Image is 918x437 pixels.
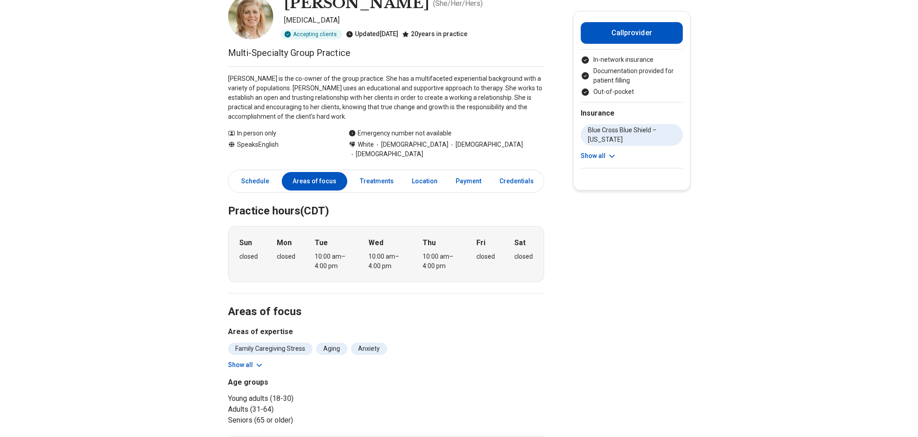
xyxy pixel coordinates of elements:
[349,129,452,138] div: Emergency number not available
[581,108,683,119] h2: Insurance
[228,140,331,159] div: Speaks English
[581,124,683,146] li: Blue Cross Blue Shield – [US_STATE]
[284,15,544,26] p: [MEDICAL_DATA]
[228,393,382,404] li: Young adults (18-30)
[228,129,331,138] div: In person only
[351,343,387,355] li: Anxiety
[239,252,258,261] div: closed
[346,29,398,39] div: Updated [DATE]
[228,360,264,370] button: Show all
[315,237,328,248] strong: Tue
[476,252,495,261] div: closed
[368,237,383,248] strong: Wed
[581,22,683,44] button: Callprovider
[349,149,423,159] span: [DEMOGRAPHIC_DATA]
[228,74,544,121] p: [PERSON_NAME] is the co-owner of the group practice. She has a multifaceted experiential backgrou...
[228,46,544,59] p: Multi-Specialty Group Practice
[230,172,275,191] a: Schedule
[402,29,467,39] div: 20 years in practice
[514,237,526,248] strong: Sat
[354,172,399,191] a: Treatments
[228,182,544,219] h2: Practice hours (CDT)
[228,343,312,355] li: Family Caregiving Stress
[316,343,347,355] li: Aging
[374,140,448,149] span: [DEMOGRAPHIC_DATA]
[406,172,443,191] a: Location
[448,140,523,149] span: [DEMOGRAPHIC_DATA]
[514,252,533,261] div: closed
[581,151,616,161] button: Show all
[368,252,403,271] div: 10:00 am – 4:00 pm
[581,55,683,97] ul: Payment options
[228,226,544,282] div: When does the program meet?
[358,140,374,149] span: White
[228,415,382,426] li: Seniors (65 or older)
[228,326,544,337] h3: Areas of expertise
[228,377,382,388] h3: Age groups
[581,87,683,97] li: Out-of-pocket
[282,172,347,191] a: Areas of focus
[450,172,487,191] a: Payment
[581,55,683,65] li: In-network insurance
[228,283,544,320] h2: Areas of focus
[315,252,349,271] div: 10:00 am – 4:00 pm
[277,252,295,261] div: closed
[494,172,539,191] a: Credentials
[476,237,485,248] strong: Fri
[581,66,683,85] li: Documentation provided for patient filling
[228,404,382,415] li: Adults (31-64)
[239,237,252,248] strong: Sun
[277,237,292,248] strong: Mon
[280,29,342,39] div: Accepting clients
[423,252,457,271] div: 10:00 am – 4:00 pm
[423,237,436,248] strong: Thu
